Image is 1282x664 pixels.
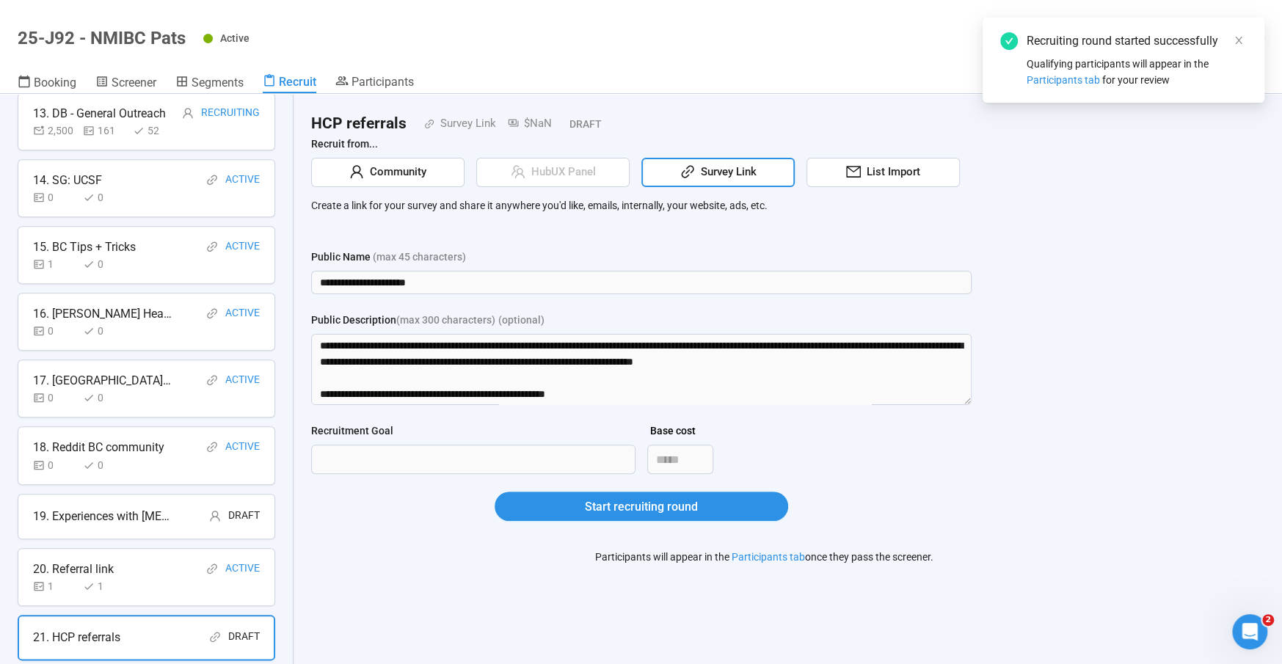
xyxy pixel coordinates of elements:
[33,507,172,525] div: 19. Experiences with [MEDICAL_DATA]
[33,371,172,390] div: 17. [GEOGRAPHIC_DATA][US_STATE]
[228,507,260,525] div: Draft
[225,371,260,390] div: Active
[311,249,466,265] div: Public Name
[206,307,218,319] span: link
[133,123,177,139] div: 52
[33,628,120,646] div: 21. HCP referrals
[225,238,260,256] div: Active
[33,189,77,205] div: 0
[206,241,218,252] span: link
[209,510,221,522] span: user
[206,441,218,453] span: link
[95,74,156,93] a: Screener
[585,497,698,516] span: Start recruiting round
[279,75,316,89] span: Recruit
[311,112,407,136] h2: HCP referrals
[201,104,260,123] div: Recruiting
[511,164,525,179] span: team
[33,457,77,473] div: 0
[1232,614,1267,649] iframe: Intercom live chat
[311,136,1217,158] div: Recruit from...
[206,174,218,186] span: link
[335,74,414,92] a: Participants
[352,75,414,89] span: Participants
[33,438,164,456] div: 18. Reddit BC community
[695,164,757,181] span: Survey Link
[1000,32,1018,50] span: check-circle
[18,28,186,48] h1: 25-J92 - NMIBC Pats
[311,312,495,328] div: Public Description
[1027,32,1247,50] div: Recruiting round started successfully
[498,312,545,328] span: (optional)
[182,107,194,119] span: user
[225,171,260,189] div: Active
[33,104,166,123] div: 13. DB - General Outreach
[33,560,114,578] div: 20. Referral link
[175,74,244,93] a: Segments
[228,628,260,646] div: Draft
[263,74,316,93] a: Recruit
[33,123,77,139] div: 2,500
[1262,614,1274,626] span: 2
[373,249,466,265] span: (max 45 characters)
[396,312,495,328] span: (max 300 characters)
[83,189,127,205] div: 0
[83,457,127,473] div: 0
[495,492,788,521] button: Start recruiting round
[551,116,601,132] div: Draft
[349,164,364,179] span: user
[33,171,102,189] div: 14. SG: UCSF
[209,631,221,643] span: link
[33,323,77,339] div: 0
[18,74,76,93] a: Booking
[33,578,77,594] div: 1
[83,323,127,339] div: 0
[595,549,933,565] p: Participants will appear in the once they pass the screener.
[83,578,127,594] div: 1
[34,76,76,90] span: Booking
[225,438,260,456] div: Active
[732,551,805,563] a: Participants tab
[83,123,127,139] div: 161
[225,304,260,323] div: Active
[33,390,77,406] div: 0
[407,119,434,129] span: link
[846,164,861,179] span: mail
[364,164,426,181] span: Community
[434,115,496,133] div: Survey Link
[1234,35,1244,45] span: close
[650,423,696,439] div: Base cost
[112,76,156,90] span: Screener
[33,238,136,256] div: 15. BC Tips + Tricks
[33,256,77,272] div: 1
[206,374,218,386] span: link
[83,256,127,272] div: 0
[861,164,920,181] span: List Import
[83,390,127,406] div: 0
[1027,56,1247,88] div: Qualifying participants will appear in the for your review
[1027,74,1100,86] span: Participants tab
[206,563,218,574] span: link
[496,115,551,133] div: $NaN
[220,32,250,44] span: Active
[680,164,695,179] span: link
[311,423,393,439] div: Recruitment Goal
[225,560,260,578] div: Active
[33,304,172,323] div: 16. [PERSON_NAME] Health-
[192,76,244,90] span: Segments
[525,164,596,181] span: HubUX Panel
[311,197,1217,214] p: Create a link for your survey and share it anywhere you'd like, emails, internally, your website,...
